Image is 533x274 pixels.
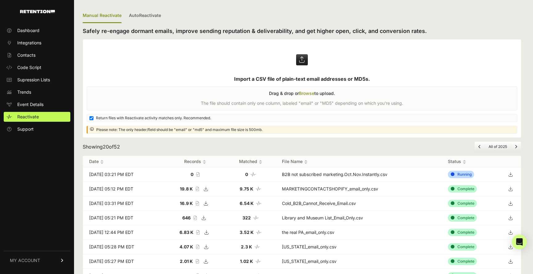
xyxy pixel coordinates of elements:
th: Status [442,156,500,167]
div: Complete [448,258,477,265]
div: Complete [448,200,477,207]
h2: Safely re-engage dormant emails, improve sending reputation & deliverability, and get higher open... [83,27,521,35]
a: Supression Lists [4,75,70,85]
th: Date [83,156,164,167]
span: Integrations [17,40,41,46]
td: B2B not subscribed marketing.Oct.Nov.Instantly.csv [276,167,442,182]
strong: 3.52 K [240,230,254,235]
strong: 19.8 K [180,186,193,191]
i: Record count of the file [196,230,200,235]
th: File Name [276,156,442,167]
td: Library and Museum List_Email_Only.csv [276,211,442,225]
i: Number of matched records [253,216,259,220]
div: Running [448,171,474,178]
td: [US_STATE]_email_only.csv [276,240,442,254]
span: Return files with Reactivate activity matches only. Recommended. [96,116,211,121]
td: Cold_B2B_Cannot_Receive_Email.csv [276,196,442,211]
img: no_sort-eaf950dc5ab64cae54d48a5578032e96f70b2ecb7d747501f34c8f2db400fb66.gif [463,160,466,164]
td: [DATE] 05:27 PM EDT [83,254,164,269]
div: Manual Reactivate [83,9,122,23]
td: [DATE] 03:31 PM EDT [83,196,164,211]
span: Supression Lists [17,77,50,83]
strong: 2.01 K [180,259,193,264]
i: Record count of the file [196,172,200,177]
a: Support [4,124,70,134]
td: [DATE] 05:21 PM EDT [83,211,164,225]
span: Reactivate [17,114,39,120]
strong: 6.83 K [180,230,193,235]
i: Record count of the file [195,187,199,191]
a: Event Details [4,100,70,109]
img: no_sort-eaf950dc5ab64cae54d48a5578032e96f70b2ecb7d747501f34c8f2db400fb66.gif [304,160,308,164]
i: Number of matched records [254,245,260,249]
a: Contacts [4,50,70,60]
strong: 0 [191,172,193,177]
th: Records [164,156,226,167]
td: [DATE] 03:21 PM EDT [83,167,164,182]
td: [DATE] 05:28 PM EDT [83,240,164,254]
i: Number of matched records [256,230,262,235]
a: Previous [478,144,481,149]
td: [DATE] 12:44 PM EDT [83,225,164,240]
td: [DATE] 05:12 PM EDT [83,182,164,196]
td: MARKETINGCONTACTSHOPIFY_email_only.csv [276,182,442,196]
div: Complete [448,185,477,193]
a: Next [515,144,517,149]
i: Record count of the file [195,201,199,206]
div: Open Intercom Messenger [512,235,527,249]
span: Contacts [17,52,35,58]
span: 52 [114,144,120,150]
a: AutoReactivate [129,9,161,23]
span: Dashboard [17,27,39,34]
i: Number of matched records [255,259,261,264]
input: Return files with Reactivate activity matches only. Recommended. [89,116,93,120]
span: 20 [103,144,109,150]
strong: 16.9 K [180,201,193,206]
a: Trends [4,87,70,97]
div: Complete [448,229,477,236]
i: Record count of the file [193,216,197,220]
span: Support [17,126,34,132]
i: Record count of the file [195,259,199,264]
img: no_sort-eaf950dc5ab64cae54d48a5578032e96f70b2ecb7d747501f34c8f2db400fb66.gif [100,160,104,164]
i: Number of matched records [256,201,262,206]
nav: Page navigation [474,141,521,152]
strong: 646 [182,215,191,220]
i: Number of matched records [250,172,256,177]
strong: 6.54 K [240,201,254,206]
a: Dashboard [4,26,70,35]
div: Showing of [83,143,120,150]
strong: 2.3 K [241,244,252,249]
div: Complete [448,214,477,222]
strong: 1.02 K [240,259,253,264]
strong: 4.07 K [180,244,193,249]
td: the real PA_email_only.csv [276,225,442,240]
span: Event Details [17,101,43,108]
a: Reactivate [4,112,70,122]
li: All of 2025 [485,144,511,149]
i: Record count of the file [196,245,199,249]
span: Trends [17,89,31,95]
div: Complete [448,243,477,251]
a: Code Script [4,63,70,72]
strong: 322 [242,215,251,220]
img: Retention.com [20,10,55,13]
i: Number of matched records [256,187,261,191]
td: [US_STATE]_email_only.csv [276,254,442,269]
strong: 0 [245,172,248,177]
strong: 9.75 K [240,186,253,191]
span: Code Script [17,64,41,71]
span: MY ACCOUNT [10,257,40,264]
a: MY ACCOUNT [4,251,70,270]
a: Integrations [4,38,70,48]
th: Matched [225,156,275,167]
img: no_sort-eaf950dc5ab64cae54d48a5578032e96f70b2ecb7d747501f34c8f2db400fb66.gif [203,160,206,164]
img: no_sort-eaf950dc5ab64cae54d48a5578032e96f70b2ecb7d747501f34c8f2db400fb66.gif [259,160,262,164]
